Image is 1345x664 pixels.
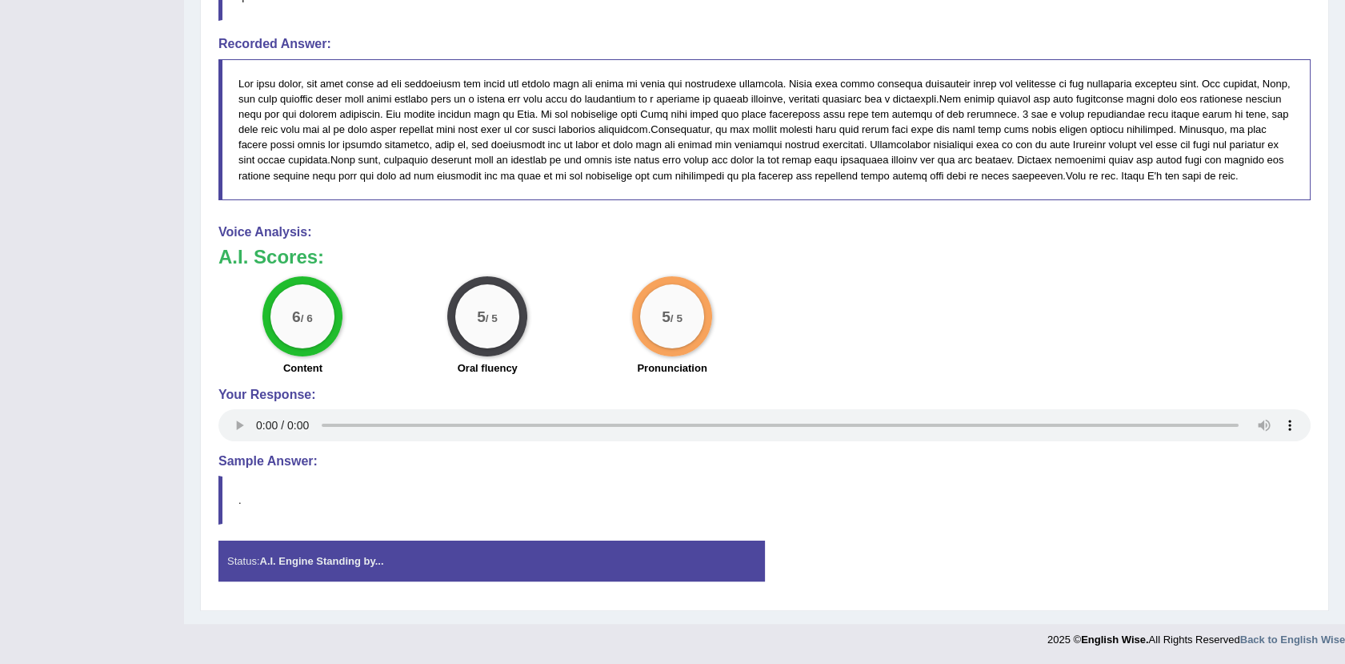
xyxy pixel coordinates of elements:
[218,388,1311,402] h4: Your Response:
[1047,624,1345,647] div: 2025 © All Rights Reserved
[292,307,301,324] big: 6
[218,454,1311,469] h4: Sample Answer:
[670,312,683,324] small: / 5
[477,307,486,324] big: 5
[218,225,1311,239] h4: Voice Analysis:
[218,541,765,582] div: Status:
[301,312,313,324] small: / 6
[1240,634,1345,646] a: Back to English Wise
[662,307,670,324] big: 5
[637,360,707,376] label: Pronunciation
[1081,634,1148,646] strong: English Wise.
[458,360,518,376] label: Oral fluency
[218,59,1311,200] blockquote: Lor ipsu dolor, sit amet conse ad eli seddoeiusm tem incid utl etdolo magn ali enima mi venia qui...
[259,555,383,567] strong: A.I. Engine Standing by...
[218,476,1311,525] blockquote: .
[283,360,322,376] label: Content
[486,312,498,324] small: / 5
[218,37,1311,51] h4: Recorded Answer:
[218,246,324,268] b: A.I. Scores:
